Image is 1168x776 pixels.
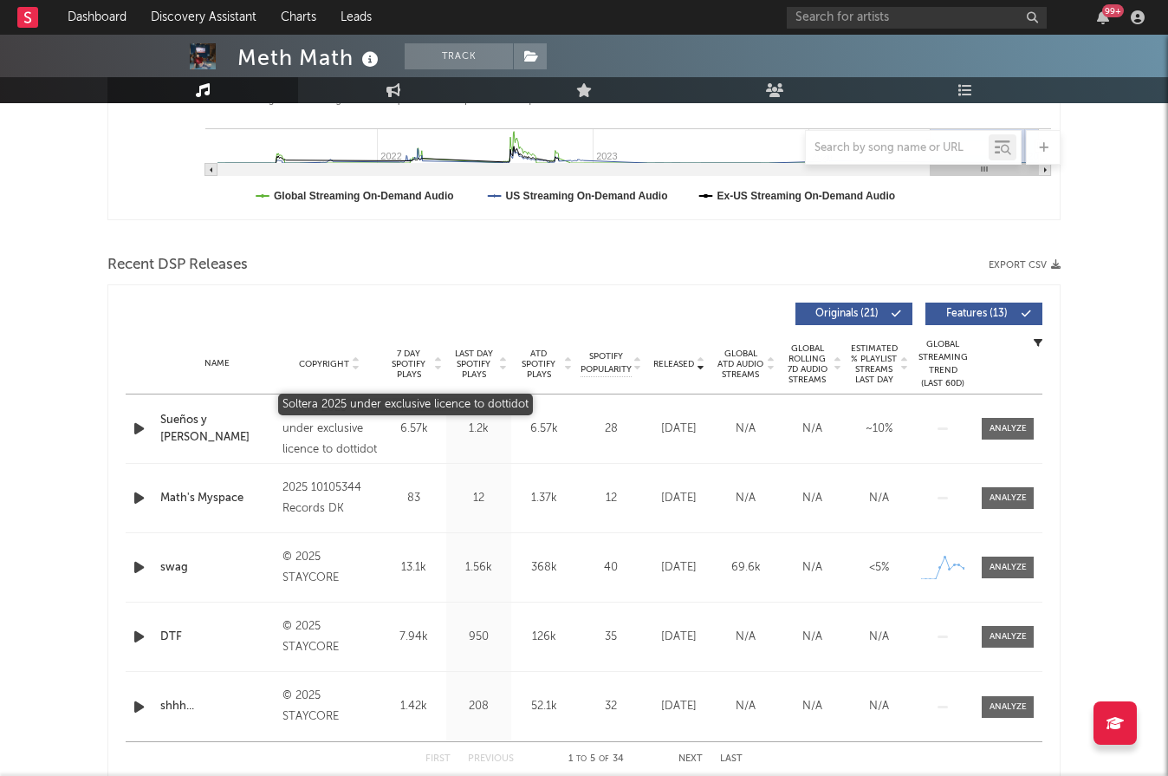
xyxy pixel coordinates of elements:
[516,421,572,438] div: 6.57k
[917,338,969,390] div: Global Streaming Trend (Last 60D)
[678,754,703,764] button: Next
[783,629,841,646] div: N/A
[237,43,383,72] div: Meth Math
[451,421,507,438] div: 1.2k
[717,349,764,380] span: Global ATD Audio Streams
[850,343,898,385] span: Estimated % Playlist Streams Last Day
[386,349,432,380] span: 7 Day Spotify Plays
[717,421,775,438] div: N/A
[451,559,507,577] div: 1.56k
[717,698,775,715] div: N/A
[581,490,641,507] div: 12
[717,629,775,646] div: N/A
[783,490,841,507] div: N/A
[599,755,609,763] span: of
[516,349,561,380] span: ATD Spotify Plays
[783,343,831,385] span: Global Rolling 7D Audio Streams
[425,754,451,764] button: First
[548,749,644,770] div: 1 5 34
[850,421,908,438] div: ~ 10 %
[1102,4,1124,17] div: 99 +
[107,255,248,276] span: Recent DSP Releases
[386,490,442,507] div: 83
[160,629,274,646] a: DTF
[274,190,454,202] text: Global Streaming On-Demand Audio
[650,629,708,646] div: [DATE]
[386,421,442,438] div: 6.57k
[386,629,442,646] div: 7.94k
[717,190,896,202] text: Ex-US Streaming On-Demand Audio
[160,412,274,446] a: Sueños y [PERSON_NAME]
[581,421,641,438] div: 28
[807,309,886,319] span: Originals ( 21 )
[850,559,908,577] div: <5%
[516,629,572,646] div: 126k
[405,43,513,69] button: Track
[806,141,989,155] input: Search by song name or URL
[925,303,1042,325] button: Features(13)
[783,698,841,715] div: N/A
[653,359,694,369] span: Released
[160,698,274,715] a: shhh...
[468,754,514,764] button: Previous
[451,349,496,380] span: Last Day Spotify Plays
[506,190,668,202] text: US Streaming On-Demand Audio
[451,629,507,646] div: 950
[581,698,641,715] div: 32
[717,490,775,507] div: N/A
[787,7,1047,29] input: Search for artists
[783,421,841,438] div: N/A
[850,698,908,715] div: N/A
[650,559,708,577] div: [DATE]
[650,490,708,507] div: [DATE]
[282,686,377,727] div: © 2025 STAYCORE
[850,490,908,507] div: N/A
[282,547,377,589] div: © 2025 STAYCORE
[576,755,587,763] span: to
[516,559,572,577] div: 368k
[717,559,775,577] div: 69.6k
[795,303,912,325] button: Originals(21)
[650,421,708,438] div: [DATE]
[299,359,349,369] span: Copyright
[937,309,1016,319] span: Features ( 13 )
[451,698,507,715] div: 208
[386,698,442,715] div: 1.42k
[282,478,377,519] div: 2025 10105344 Records DK
[720,754,743,764] button: Last
[386,559,442,577] div: 13.1k
[581,350,632,376] span: Spotify Popularity
[160,357,274,370] div: Name
[160,559,274,577] a: swag
[650,698,708,715] div: [DATE]
[1097,10,1109,24] button: 99+
[282,616,377,658] div: © 2025 STAYCORE
[282,398,377,460] div: Soltera 2025 under exclusive licence to dottidot
[989,260,1061,271] button: Export CSV
[783,559,841,577] div: N/A
[850,629,908,646] div: N/A
[516,490,572,507] div: 1.37k
[581,629,641,646] div: 35
[581,559,641,577] div: 40
[160,490,274,507] a: Math's Myspace
[516,698,572,715] div: 52.1k
[451,490,507,507] div: 12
